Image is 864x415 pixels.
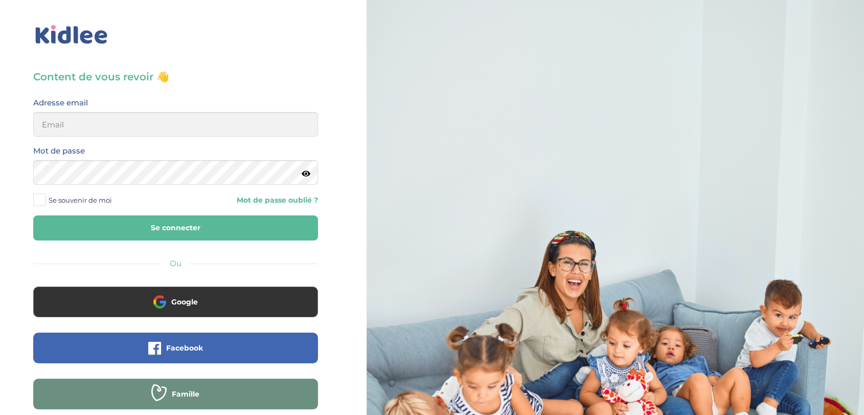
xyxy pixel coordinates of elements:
[33,379,318,409] button: Famille
[170,258,181,268] span: Ou
[153,295,166,308] img: google.png
[148,342,161,355] img: facebook.png
[49,193,112,207] span: Se souvenir de moi
[33,215,318,241] button: Se connecter
[171,297,198,307] span: Google
[33,144,85,158] label: Mot de passe
[33,333,318,363] button: Facebook
[166,343,203,353] span: Facebook
[33,396,318,406] a: Famille
[33,112,318,137] input: Email
[33,23,110,47] img: logo_kidlee_bleu
[33,304,318,314] a: Google
[183,195,317,205] a: Mot de passe oublié ?
[33,350,318,360] a: Facebook
[33,96,88,110] label: Adresse email
[33,287,318,317] button: Google
[33,70,318,84] h3: Content de vous revoir 👋
[172,389,199,399] span: Famille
